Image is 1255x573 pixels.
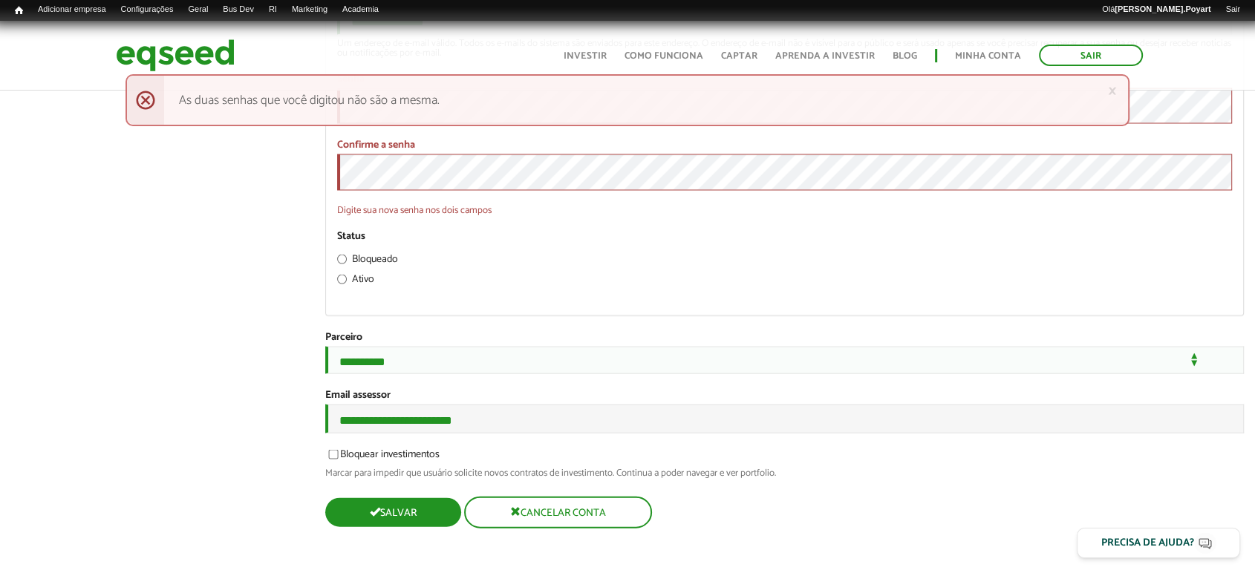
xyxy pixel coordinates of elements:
a: Início [7,4,30,18]
img: EqSeed [116,36,235,75]
a: RI [261,4,284,16]
label: Bloquear investimentos [325,450,440,465]
a: Academia [335,4,386,16]
a: Captar [721,51,757,61]
input: Bloqueado [337,255,347,264]
a: Marketing [284,4,335,16]
a: Minha conta [955,51,1021,61]
strong: [PERSON_NAME].Poyart [1115,4,1210,13]
input: Ativo [337,275,347,284]
label: Ativo [337,275,374,289]
div: Marcar para impedir que usuário solicite novos contratos de investimento. Continua a poder navega... [325,468,1245,478]
span: Início [15,5,23,16]
a: Olá[PERSON_NAME].Poyart [1095,4,1219,16]
input: Bloquear investimentos [320,450,347,459]
label: Bloqueado [337,255,398,269]
label: Email assessor [325,390,391,401]
a: Geral [180,4,215,16]
label: Status [337,232,365,242]
a: Sair [1218,4,1248,16]
label: Parceiro [325,333,362,343]
a: Como funciona [625,51,703,61]
a: × [1108,83,1117,99]
a: Investir [564,51,607,61]
a: Blog [893,51,917,61]
div: Digite sua nova senha nos dois campos [337,206,1233,215]
button: Salvar [325,498,461,527]
div: As duas senhas que você digitou não são a mesma. [125,74,1129,126]
a: Bus Dev [215,4,261,16]
a: Aprenda a investir [775,51,875,61]
a: Sair [1039,45,1143,66]
button: Cancelar conta [464,497,652,528]
a: Adicionar empresa [30,4,114,16]
a: Configurações [114,4,181,16]
label: Confirme a senha [337,140,415,151]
